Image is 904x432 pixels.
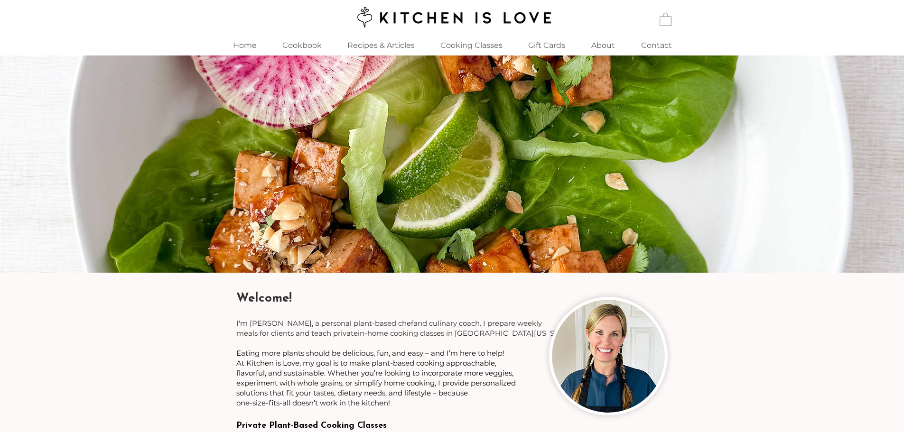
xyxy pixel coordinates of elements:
[335,35,428,55] a: Recipes & Articles
[236,368,513,377] span: flavorful, and sustainable. Whether you’re looking to incorporate more veggies,
[278,35,326,55] p: Cookbook
[351,5,553,29] img: Kitchen is Love logo
[428,35,515,55] div: Cooking Classes
[343,35,419,55] p: Recipes & Articles
[358,329,576,338] span: in-home cooking classes in [GEOGRAPHIC_DATA][US_STATE].
[270,35,335,55] a: Cookbook
[236,329,358,338] span: meals for clients and teach private
[515,35,578,55] a: Gift Cards
[236,349,506,358] span: ​​​​​​​​​​​​
[523,35,570,55] p: Gift Cards
[236,388,468,397] span: solutions that fit your tastes, dietary needs, and lifestyle – because
[628,35,685,55] a: Contact
[436,35,507,55] p: Cooking Classes
[236,349,506,358] span: Eating more plants should be delicious, fun, and easy – and I’m here to help! ​
[636,35,677,55] p: Contact
[578,35,628,55] a: About
[220,35,270,55] a: Home
[236,378,516,387] span: experiment with whole grains, or simplify home cooking, I provide personalized
[228,35,261,55] p: Home
[413,319,542,328] span: and culinary coach. I prepare weekly
[552,300,665,413] img: Woman chef with two braids wearing black apron and smiling.
[236,422,387,430] span: Private Plant-Based Cooking Classes
[236,292,292,305] span: Welcome!
[587,35,620,55] p: About
[236,398,390,407] span: one-size-fits-all doesn’t work in the kitchen!
[236,319,413,328] span: I'm [PERSON_NAME], a personal plant-based chef
[236,358,496,368] span: At Kitchen is Love, my goal is to make plant-based cooking approachable,
[220,35,685,55] nav: Site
